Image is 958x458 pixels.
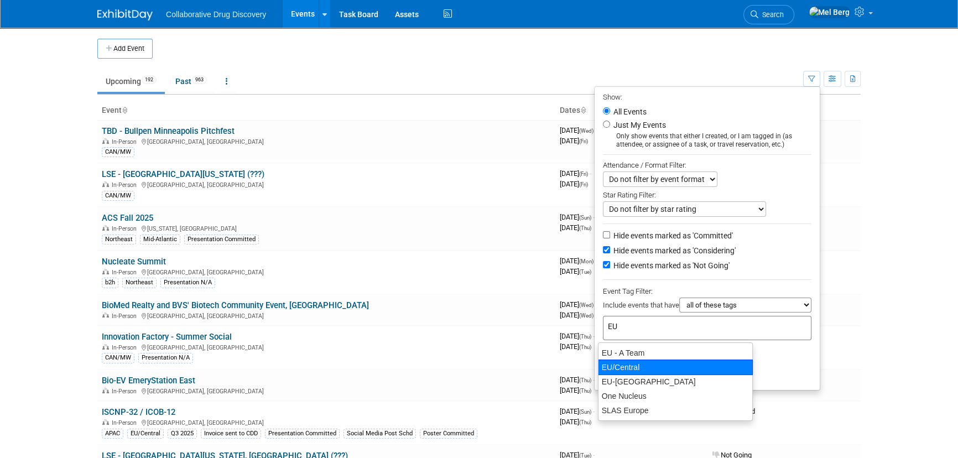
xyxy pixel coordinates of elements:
[579,215,591,221] span: (Sun)
[560,257,597,265] span: [DATE]
[809,6,850,18] img: Mel Berg
[102,344,109,350] img: In-Person Event
[560,332,595,340] span: [DATE]
[102,137,551,145] div: [GEOGRAPHIC_DATA], [GEOGRAPHIC_DATA]
[579,138,588,144] span: (Fri)
[140,235,180,244] div: Mid-Atlantic
[560,342,591,351] span: [DATE]
[102,169,264,179] a: LSE - [GEOGRAPHIC_DATA][US_STATE] (???)
[603,159,811,171] div: Attendance / Format Filter:
[593,213,595,221] span: -
[343,429,416,439] div: Social Media Post Schd
[598,346,752,360] div: EU - A Team
[265,429,340,439] div: Presentation Committed
[560,137,588,145] span: [DATE]
[593,376,595,384] span: -
[102,388,109,393] img: In-Person Event
[102,269,109,274] img: In-Person Event
[579,419,591,425] span: (Thu)
[598,403,752,418] div: SLAS Europe
[102,376,195,386] a: Bio-EV EmeryStation East
[97,71,165,92] a: Upcoming192
[560,311,593,319] span: [DATE]
[102,147,134,157] div: CAN/MW
[112,138,140,145] span: In-Person
[102,407,175,417] a: ISCNP-32 / ICOB-12
[102,311,551,320] div: [GEOGRAPHIC_DATA], [GEOGRAPHIC_DATA]
[603,90,811,103] div: Show:
[102,235,136,244] div: Northeast
[102,332,232,342] a: Innovation Factory - Summer Social
[560,223,591,232] span: [DATE]
[138,353,193,363] div: Presentation N/A
[560,300,597,309] span: [DATE]
[102,180,551,189] div: [GEOGRAPHIC_DATA], [GEOGRAPHIC_DATA]
[555,101,708,120] th: Dates
[560,169,591,178] span: [DATE]
[168,429,197,439] div: Q3 2025
[102,191,134,201] div: CAN/MW
[579,128,593,134] span: (Wed)
[112,344,140,351] span: In-Person
[608,321,763,332] input: Type tag and hit enter
[166,10,266,19] span: Collaborative Drug Discovery
[579,388,591,394] span: (Thu)
[97,39,153,59] button: Add Event
[598,360,753,375] div: EU/Central
[192,76,207,84] span: 963
[122,106,127,114] a: Sort by Event Name
[160,278,215,288] div: Presentation N/A
[560,386,591,394] span: [DATE]
[611,108,647,116] label: All Events
[593,407,595,415] span: -
[611,230,733,241] label: Hide events marked as 'Committed'
[579,269,591,275] span: (Tue)
[102,418,551,426] div: [GEOGRAPHIC_DATA], [GEOGRAPHIC_DATA]
[603,298,811,316] div: Include events that have
[598,374,752,389] div: EU-[GEOGRAPHIC_DATA]
[579,171,588,177] span: (Fri)
[603,132,811,149] div: Only show events that either I created, or I am tagged in (as attendee, or assignee of a task, or...
[579,225,591,231] span: (Thu)
[560,126,597,134] span: [DATE]
[560,213,595,221] span: [DATE]
[112,269,140,276] span: In-Person
[112,388,140,395] span: In-Person
[590,169,591,178] span: -
[593,332,595,340] span: -
[560,267,591,275] span: [DATE]
[580,106,586,114] a: Sort by Start Date
[603,285,811,298] div: Event Tag Filter:
[112,225,140,232] span: In-Person
[102,278,118,288] div: b2h
[603,187,811,201] div: Star Rating Filter:
[102,213,153,223] a: ACS Fall 2025
[579,313,593,319] span: (Wed)
[201,429,261,439] div: Invoice sent to CDD
[560,407,595,415] span: [DATE]
[102,181,109,187] img: In-Person Event
[560,180,588,188] span: [DATE]
[560,376,595,384] span: [DATE]
[112,181,140,189] span: In-Person
[142,76,157,84] span: 192
[102,313,109,318] img: In-Person Event
[611,119,666,131] label: Just My Events
[112,419,140,426] span: In-Person
[611,260,730,271] label: Hide events marked as 'Not Going'
[102,126,235,136] a: TBD - Bullpen Minneapolis Pitchfest
[167,71,215,92] a: Past963
[758,11,784,19] span: Search
[102,223,551,232] div: [US_STATE], [GEOGRAPHIC_DATA]
[127,429,164,439] div: EU/Central
[102,225,109,231] img: In-Person Event
[560,418,591,426] span: [DATE]
[579,409,591,415] span: (Sun)
[102,429,123,439] div: APAC
[611,245,736,256] label: Hide events marked as 'Considering'
[102,267,551,276] div: [GEOGRAPHIC_DATA], [GEOGRAPHIC_DATA]
[102,353,134,363] div: CAN/MW
[102,257,166,267] a: Nucleate Summit
[579,258,593,264] span: (Mon)
[97,9,153,20] img: ExhibitDay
